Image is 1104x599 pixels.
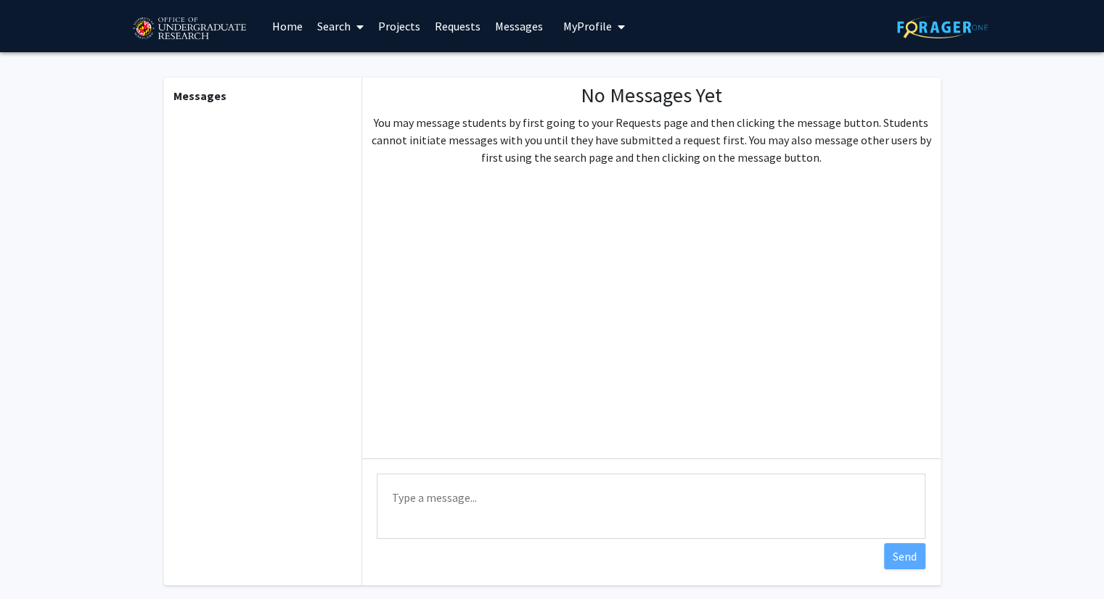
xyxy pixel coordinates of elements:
img: ForagerOne Logo [897,16,988,38]
img: University of Maryland Logo [128,11,250,47]
a: Requests [428,1,488,51]
span: My Profile [563,19,612,33]
textarea: Message [377,474,925,539]
a: Search [310,1,371,51]
a: Home [265,1,310,51]
p: You may message students by first going to your Requests page and then clicking the message butto... [368,114,934,166]
h1: No Messages Yet [368,83,934,108]
a: Messages [488,1,550,51]
button: Send [884,543,925,569]
iframe: Chat [11,534,62,588]
a: Projects [371,1,428,51]
b: Messages [173,88,226,103]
